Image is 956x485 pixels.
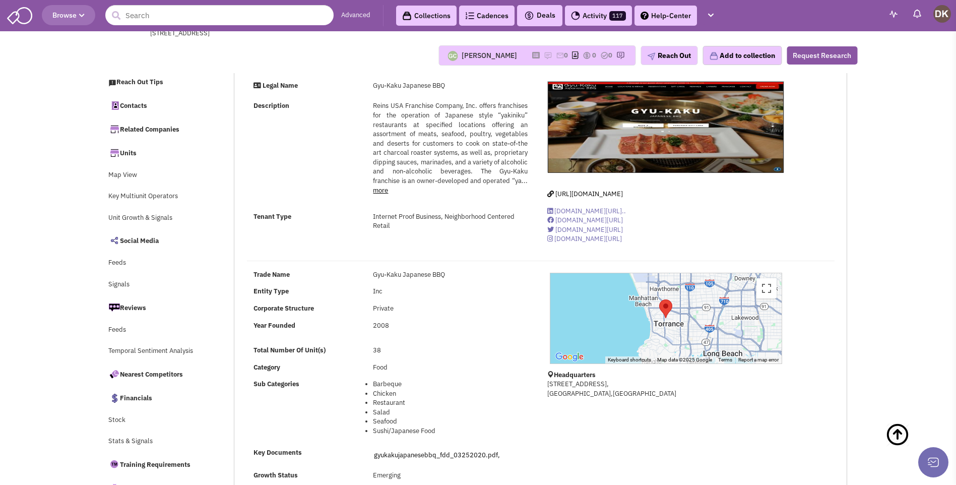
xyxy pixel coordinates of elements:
a: Open this area in Google Maps (opens a new window) [553,350,586,363]
strong: Description [253,101,289,110]
img: icon-dealamount.png [583,51,591,59]
button: Reach Out [641,46,697,65]
img: plane.png [647,52,655,60]
div: [STREET_ADDRESS] [150,29,413,38]
img: TaskCount.png [600,51,608,59]
img: Donnie Keller [933,5,951,23]
a: Help-Center [634,6,697,26]
span: [URL][DOMAIN_NAME] [555,190,623,198]
a: Training Requirements [103,454,213,475]
a: [DOMAIN_NAME][URL].. [547,207,626,215]
a: [DOMAIN_NAME][URL] [547,234,622,243]
span: Reins USA Franchise Company, Inc. offers franchises for the operation of Japanese style “yakiniku... [373,101,527,185]
a: Feeds [103,254,213,273]
a: Reach Out Tips [103,73,213,92]
img: Google [553,350,586,363]
img: SmartAdmin [7,5,32,24]
button: Browse [42,5,95,25]
a: Collections [396,6,457,26]
span: Browse [52,11,85,20]
b: Year Founded [253,321,295,330]
div: 2008 [366,321,534,331]
div: 38 [366,346,534,355]
a: Back To Top [885,412,936,478]
div: [PERSON_NAME] [462,50,517,60]
a: Feeds [103,321,213,340]
p: [STREET_ADDRESS], [GEOGRAPHIC_DATA],[GEOGRAPHIC_DATA] [547,380,784,398]
div: Private [366,304,534,314]
button: Add to collection [703,46,782,65]
li: Chicken [373,389,527,399]
li: Salad [373,408,527,417]
img: help.png [641,12,649,20]
a: [DOMAIN_NAME][URL] [547,225,623,234]
a: Report a map error [738,357,779,362]
img: icon-collection-lavender-black.svg [402,11,412,21]
b: Headquarters [554,371,596,379]
div: Gyu-Kaku Japanese BBQ [366,270,534,280]
li: Seafood [373,417,527,427]
a: more [373,186,388,195]
span: Deals [524,11,555,20]
span: 117 [609,11,626,21]
strong: Tenant Type [253,212,291,221]
div: Food [366,363,534,373]
a: Temporal Sentiment Analysis [103,342,213,361]
img: Cadences_logo.png [465,12,474,19]
a: Social Media [103,230,213,251]
img: icon-note.png [544,51,552,59]
strong: Legal Name [263,81,298,90]
b: Category [253,363,280,372]
b: Entity Type [253,287,289,295]
div: Gyu-Kaku Japanese BBQ [366,81,534,91]
span: 0 [564,51,568,59]
div: Gyu-Kaku Japanese BBQ [659,299,672,318]
span: [DOMAIN_NAME][URL] [555,225,623,234]
li: Barbeque [373,380,527,389]
a: Financials [103,387,213,408]
button: Keyboard shortcuts [608,356,651,363]
span: [DOMAIN_NAME][URL] [555,216,623,224]
a: Contacts [103,95,213,116]
a: Map View [103,166,213,185]
a: Cadences [459,6,515,26]
b: Growth Status [253,471,298,479]
a: Stock [103,411,213,430]
span: Map data ©2025 Google [657,357,712,362]
b: Total Number Of Unit(s) [253,346,326,354]
span: [DOMAIN_NAME][URL].. [554,207,626,215]
a: Advanced [341,11,370,20]
a: Nearest Competitors [103,363,213,385]
img: research-icon.png [616,51,624,59]
img: icon-email-active-16.png [556,51,564,59]
span: 0 [592,51,596,59]
div: Internet Proof Business, Neighborhood Centered Retail [366,212,534,231]
a: Unit Growth & Signals [103,209,213,228]
a: [DOMAIN_NAME][URL] [547,216,623,224]
b: Key Documents [253,448,302,457]
a: Terms (opens in new tab) [718,357,732,362]
span: 0 [608,51,612,59]
b: Trade Name [253,270,290,279]
input: Search [105,5,334,25]
img: icon-deals.svg [524,10,534,22]
button: Request Research [787,46,857,65]
img: Activity.png [571,11,580,20]
a: Reviews [103,297,213,318]
a: gyukakujapanesebbq_fdd_03252020.pdf, [374,451,500,459]
a: Activity117 [565,6,632,26]
span: [DOMAIN_NAME][URL] [554,234,622,243]
div: Emerging [366,471,534,480]
b: Sub Categories [253,380,299,388]
a: Key Multiunit Operators [103,187,213,206]
li: Sushi/Japanese Food [373,427,527,436]
button: Toggle fullscreen view [756,278,777,298]
button: Deals [521,9,558,22]
li: Restaurant [373,398,527,408]
img: icon-collection-lavender.png [709,51,718,60]
div: Inc [366,287,534,296]
a: Related Companies [103,118,213,140]
b: Corporate Structure [253,304,314,313]
a: Units [103,142,213,163]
